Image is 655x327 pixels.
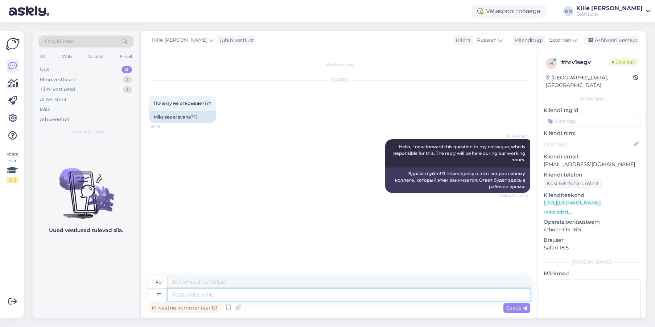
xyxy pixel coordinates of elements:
[544,199,601,206] a: [URL][DOMAIN_NAME]
[549,61,553,66] span: h
[544,218,640,226] p: Operatsioonisüsteem
[561,58,609,67] div: # hrv1segv
[156,276,162,288] div: ru
[609,58,638,66] span: Online
[40,106,50,113] div: Kõik
[6,151,19,183] div: Vaata siia
[544,259,640,265] div: [PERSON_NAME]
[6,37,20,51] img: Askly Logo
[544,244,640,252] p: Safari 18.5
[40,86,75,93] div: Tiimi vestlused
[544,116,640,127] input: Lisa tag
[33,155,139,220] img: No chats
[149,111,216,123] div: Miks see ei avane???
[500,193,528,199] span: Nähtud ✓ 20:16
[544,107,640,114] p: Kliendi tag'id
[149,303,219,313] div: Privaatne kommentaar
[40,96,67,103] div: AI Assistent
[576,5,643,11] div: Kille [PERSON_NAME]
[40,76,76,83] div: Minu vestlused
[61,52,73,61] div: Web
[512,37,543,44] div: Klienditugi
[385,167,530,193] div: Здравствуйте! Я переадресую этот вопрос своему коллеге, который этим занимается. Ответ будет здес...
[546,74,633,89] div: [GEOGRAPHIC_DATA], [GEOGRAPHIC_DATA]
[156,289,161,301] div: et
[6,177,19,183] div: 2 / 3
[151,124,178,129] span: 20:16
[149,62,530,68] div: Vestlus algas
[563,6,573,16] div: KN
[123,76,132,83] div: 1
[544,153,640,161] p: Kliendi email
[506,305,527,311] span: Saada
[549,36,571,44] span: Estonian
[544,209,640,215] p: Vaata edasi ...
[501,133,528,139] span: AI Assistent
[544,140,632,148] input: Lisa nimi
[576,11,643,17] div: Eesti Loto
[123,86,132,93] div: 1
[69,129,103,135] span: Uued vestlused
[217,37,254,44] div: juhib vestlust
[40,66,49,73] div: Uus
[392,144,526,162] span: Hello, I now forward this question to my colleague, who is responsible for this. The reply will b...
[544,171,640,179] p: Kliendi telefon
[477,36,497,44] span: Russian
[149,77,530,83] div: [DATE]
[544,226,640,233] p: iPhone OS 18.5
[584,36,640,45] div: Arhiveeri vestlus
[544,161,640,168] p: [EMAIL_ADDRESS][DOMAIN_NAME]
[544,270,640,277] p: Märkmed
[154,100,211,106] span: Почему не открывает???
[544,129,640,137] p: Kliendi nimi
[118,52,133,61] div: Email
[453,37,471,44] div: Klient
[544,236,640,244] p: Brauser
[49,227,123,234] p: Uued vestlused tulevad siia.
[544,96,640,102] div: Kliendi info
[544,179,602,189] div: Küsi telefoninumbrit
[87,52,104,61] div: Socials
[152,36,207,44] span: Kille [PERSON_NAME]
[38,52,47,61] div: All
[544,191,640,199] p: Klienditeekond
[576,5,651,17] a: Kille [PERSON_NAME]Eesti Loto
[45,38,74,45] span: Otsi kliente
[40,116,70,123] div: Arhiveeritud
[121,66,132,73] div: 0
[471,5,546,18] div: Väljaspool tööaega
